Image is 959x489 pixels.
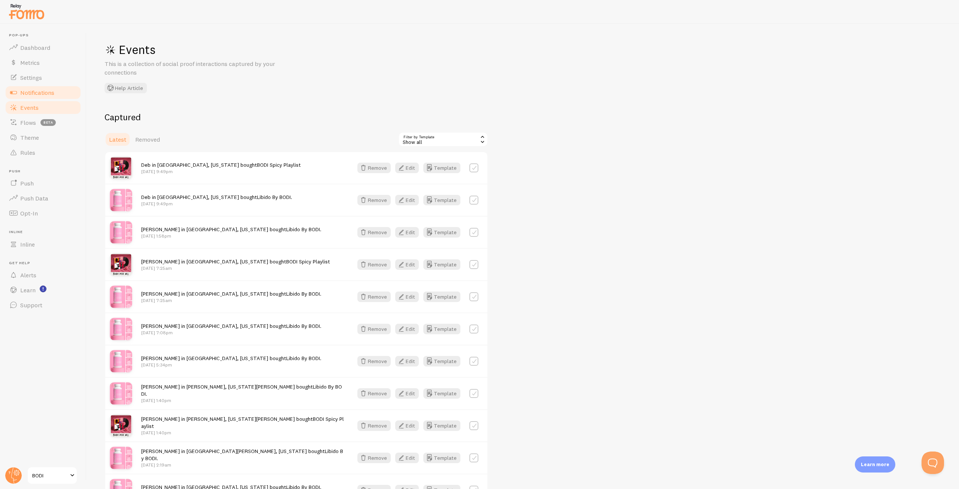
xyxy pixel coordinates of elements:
[141,194,292,200] span: Deb in [GEOGRAPHIC_DATA], [US_STATE] bought
[357,227,391,238] button: Remove
[357,420,391,431] button: Remove
[141,265,330,271] p: [DATE] 7:25am
[395,195,419,205] button: Edit
[395,453,419,463] button: Edit
[141,383,342,397] span: [PERSON_NAME] in [PERSON_NAME], [US_STATE][PERSON_NAME] bought
[141,416,344,429] a: BODI Spicy Playlist
[20,149,35,156] span: Rules
[423,292,460,302] button: Template
[32,471,68,480] span: BODI
[395,453,423,463] a: Edit
[286,290,321,297] a: Libido By BODI.
[110,221,132,244] img: 1_98f85fcf-a50f-44d3-b76c-aa6f56a73834_small.png
[20,104,39,111] span: Events
[141,429,344,436] p: [DATE] 1:40pm
[4,145,82,160] a: Rules
[141,290,321,297] span: [PERSON_NAME] in [GEOGRAPHIC_DATA], [US_STATE] bought
[423,388,460,399] a: Template
[141,200,292,207] p: [DATE] 9:49pm
[4,130,82,145] a: Theme
[141,383,342,397] a: Libido By BODI.
[110,157,132,179] img: MUSICGFINAL_upscayl_2x_upscayl-standard-4x_small.png
[20,74,42,81] span: Settings
[141,397,344,404] p: [DATE] 1:40pm
[20,194,48,202] span: Push Data
[9,169,82,174] span: Push
[8,2,45,21] img: fomo-relay-logo-orange.svg
[40,119,56,126] span: beta
[286,355,321,362] a: Libido By BODI.
[395,324,419,334] button: Edit
[357,356,391,366] button: Remove
[141,297,321,304] p: [DATE] 7:25am
[20,134,39,141] span: Theme
[110,318,132,340] img: 1_98f85fcf-a50f-44d3-b76c-aa6f56a73834_small.png
[855,456,895,473] div: Learn more
[141,448,343,462] a: Libido By BODI.
[110,286,132,308] img: 1_98f85fcf-a50f-44d3-b76c-aa6f56a73834_small.png
[9,261,82,266] span: Get Help
[141,329,321,336] p: [DATE] 7:08pm
[105,132,131,147] a: Latest
[4,206,82,221] a: Opt-In
[105,42,329,57] h1: Events
[4,40,82,55] a: Dashboard
[141,362,321,368] p: [DATE] 5:34pm
[131,132,164,147] a: Removed
[4,70,82,85] a: Settings
[357,292,391,302] button: Remove
[20,271,36,279] span: Alerts
[395,388,423,399] a: Edit
[395,324,423,334] a: Edit
[4,283,82,298] a: Learn
[20,301,42,309] span: Support
[105,60,284,77] p: This is a collection of social proof interactions captured by your connections
[423,356,460,366] button: Template
[141,448,343,462] span: [PERSON_NAME] in [GEOGRAPHIC_DATA][PERSON_NAME], [US_STATE] bought
[110,350,132,372] img: 1_98f85fcf-a50f-44d3-b76c-aa6f56a73834_small.png
[40,286,46,292] svg: <p>Watch New Feature Tutorials!</p>
[922,452,944,474] iframe: Help Scout Beacon - Open
[110,253,132,276] img: MUSICGFINAL_upscayl_2x_upscayl-standard-4x_small.png
[4,268,82,283] a: Alerts
[20,241,35,248] span: Inline
[395,227,419,238] button: Edit
[135,136,160,143] span: Removed
[20,44,50,51] span: Dashboard
[105,83,147,93] button: Help Article
[395,388,419,399] button: Edit
[9,230,82,235] span: Inline
[398,132,488,147] div: Show all
[109,136,126,143] span: Latest
[286,323,321,329] a: Libido By BODI.
[861,461,889,468] p: Learn more
[257,194,292,200] a: Libido By BODI.
[357,324,391,334] button: Remove
[357,195,391,205] button: Remove
[395,292,419,302] button: Edit
[20,286,36,294] span: Learn
[9,33,82,38] span: Pop-ups
[105,111,488,123] h2: Captured
[395,163,423,173] a: Edit
[423,195,460,205] button: Template
[423,324,460,334] button: Template
[4,176,82,191] a: Push
[4,55,82,70] a: Metrics
[141,416,344,429] span: [PERSON_NAME] in [PERSON_NAME], [US_STATE][PERSON_NAME] bought
[141,462,344,468] p: [DATE] 2:19am
[141,168,301,175] p: [DATE] 9:49pm
[423,420,460,431] button: Template
[4,298,82,313] a: Support
[27,467,78,485] a: BODI
[357,388,391,399] button: Remove
[4,100,82,115] a: Events
[20,209,38,217] span: Opt-In
[395,227,423,238] a: Edit
[423,163,460,173] button: Template
[395,163,419,173] button: Edit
